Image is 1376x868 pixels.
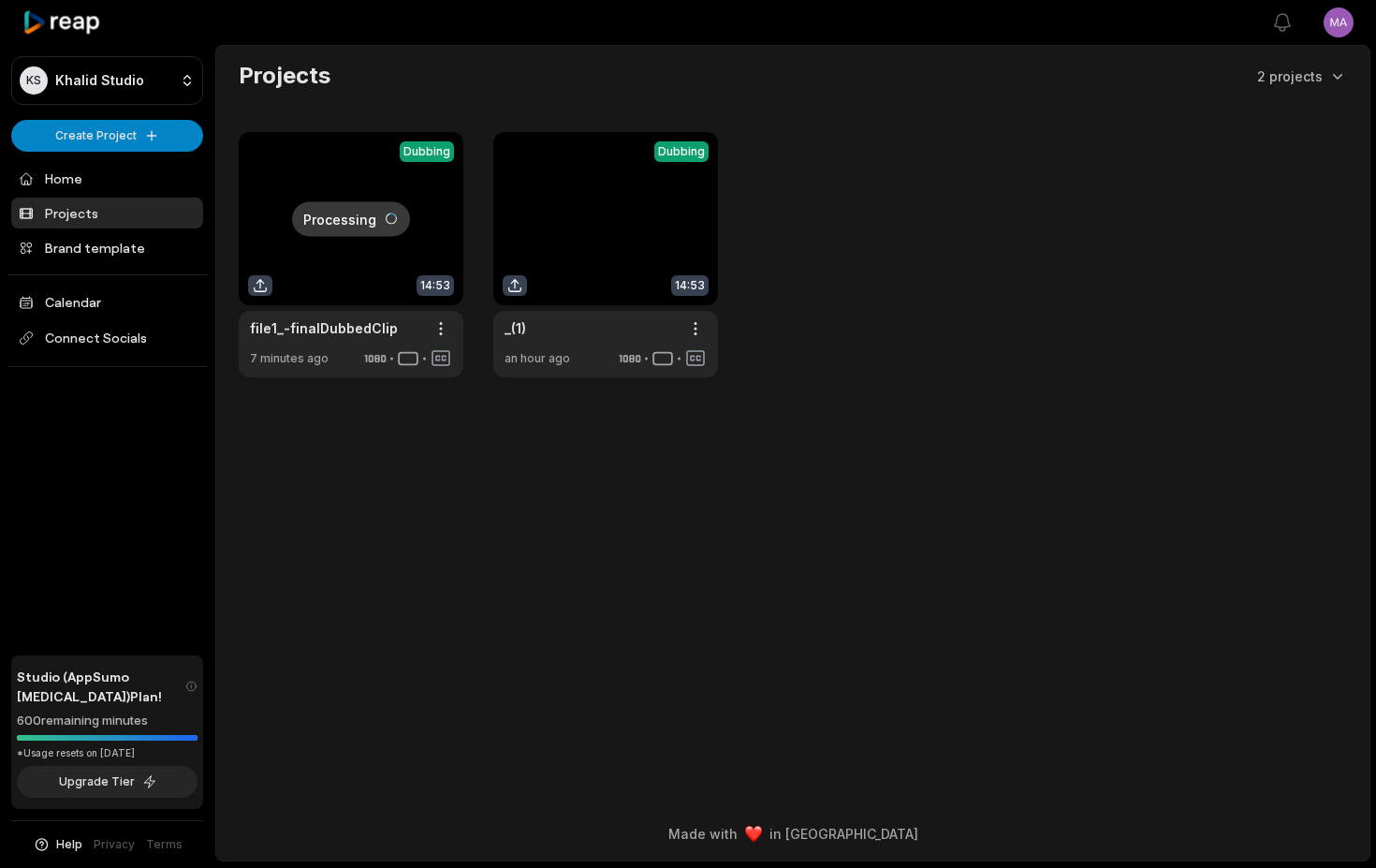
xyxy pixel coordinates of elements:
button: Create Project [11,120,203,152]
img: heart emoji [745,826,762,843]
button: Upgrade Tier [17,766,198,798]
button: 2 projects [1257,66,1347,86]
a: Terms [146,836,183,853]
span: Studio (AppSumo [MEDICAL_DATA]) Plan! [17,667,185,706]
div: Made with in [GEOGRAPHIC_DATA] [233,824,1353,844]
a: Brand template [11,232,203,263]
div: *Usage resets on [DATE] [17,746,198,760]
a: Calendar [11,287,203,317]
p: Khalid Studio [55,72,144,89]
a: Home [11,163,203,194]
span: Connect Socials [11,321,203,355]
button: Help [33,836,82,853]
a: Privacy [94,836,135,853]
a: Projects [11,198,203,228]
div: KS [20,66,48,95]
a: file1_-finalDubbedClip [250,318,398,338]
span: Help [56,836,82,853]
div: 600 remaining minutes [17,712,198,730]
h2: Projects [239,61,330,91]
a: _(1) [505,318,526,338]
